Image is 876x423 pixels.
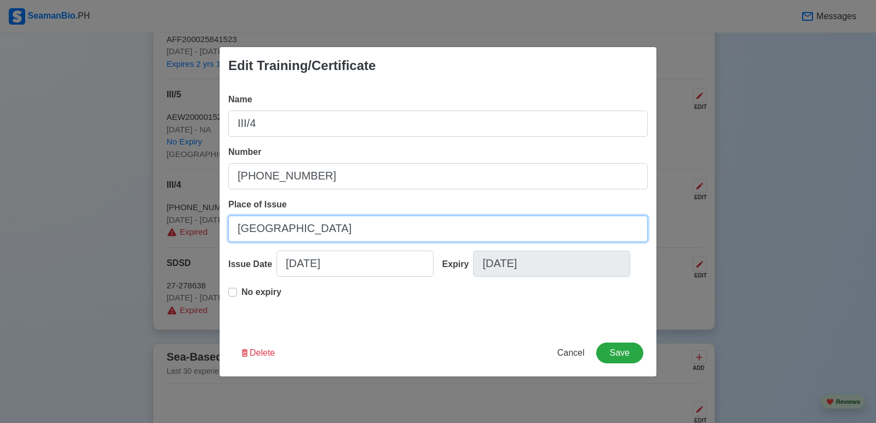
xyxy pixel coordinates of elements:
[228,258,276,271] div: Issue Date
[228,147,261,157] span: Number
[557,348,585,357] span: Cancel
[228,111,648,137] input: Ex: COP Medical First Aid (VI/4)
[233,343,282,363] button: Delete
[550,343,592,363] button: Cancel
[228,56,376,76] div: Edit Training/Certificate
[241,286,281,299] p: No expiry
[228,216,648,242] input: Ex: Cebu City
[228,95,252,104] span: Name
[228,200,287,209] span: Place of Issue
[442,258,474,271] div: Expiry
[596,343,643,363] button: Save
[228,163,648,189] input: Ex: COP1234567890W or NA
